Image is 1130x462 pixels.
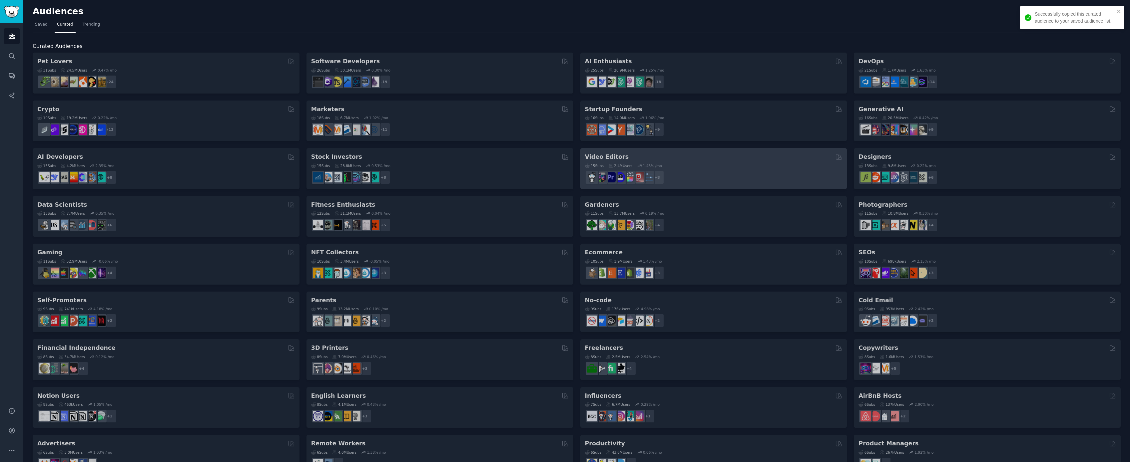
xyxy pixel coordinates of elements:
[83,22,100,28] span: Trending
[1035,11,1115,25] div: Successfully copied this curated audience to your saved audience list.
[55,19,76,33] a: Curated
[33,6,1067,17] h2: Audiences
[1117,9,1121,14] button: close
[4,6,19,18] img: GummySearch logo
[57,22,73,28] span: Curated
[35,22,48,28] span: Saved
[80,19,102,33] a: Trending
[33,19,50,33] a: Saved
[33,42,82,51] span: Curated Audiences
